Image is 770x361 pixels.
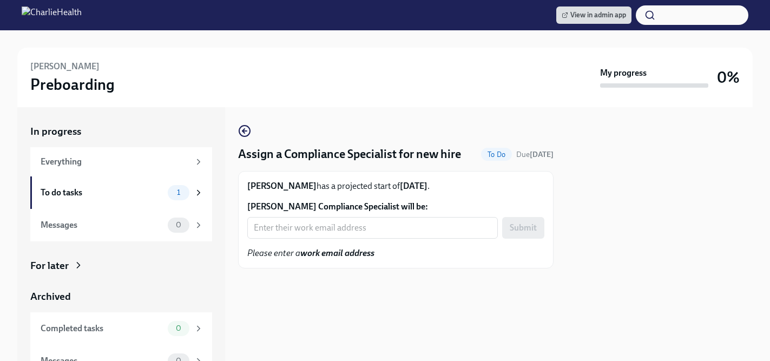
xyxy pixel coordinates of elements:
[169,324,188,332] span: 0
[516,150,554,159] span: Due
[300,248,374,258] strong: work email address
[530,150,554,159] strong: [DATE]
[30,75,115,94] h3: Preboarding
[247,201,544,213] label: [PERSON_NAME] Compliance Specialist will be:
[238,146,461,162] h4: Assign a Compliance Specialist for new hire
[30,61,100,73] h6: [PERSON_NAME]
[41,187,163,199] div: To do tasks
[30,147,212,176] a: Everything
[717,68,740,87] h3: 0%
[247,217,498,239] input: Enter their work email address
[562,10,626,21] span: View in admin app
[30,259,69,273] div: For later
[556,6,631,24] a: View in admin app
[247,180,544,192] p: has a projected start of .
[30,176,212,209] a: To do tasks1
[30,124,212,139] a: In progress
[247,248,374,258] em: Please enter a
[600,67,647,79] strong: My progress
[30,209,212,241] a: Messages0
[41,219,163,231] div: Messages
[41,156,189,168] div: Everything
[30,312,212,345] a: Completed tasks0
[30,290,212,304] a: Archived
[170,188,187,196] span: 1
[481,150,512,159] span: To Do
[41,323,163,334] div: Completed tasks
[400,181,427,191] strong: [DATE]
[169,221,188,229] span: 0
[22,6,82,24] img: CharlieHealth
[30,259,212,273] a: For later
[247,181,317,191] strong: [PERSON_NAME]
[516,149,554,160] span: September 9th, 2025 09:00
